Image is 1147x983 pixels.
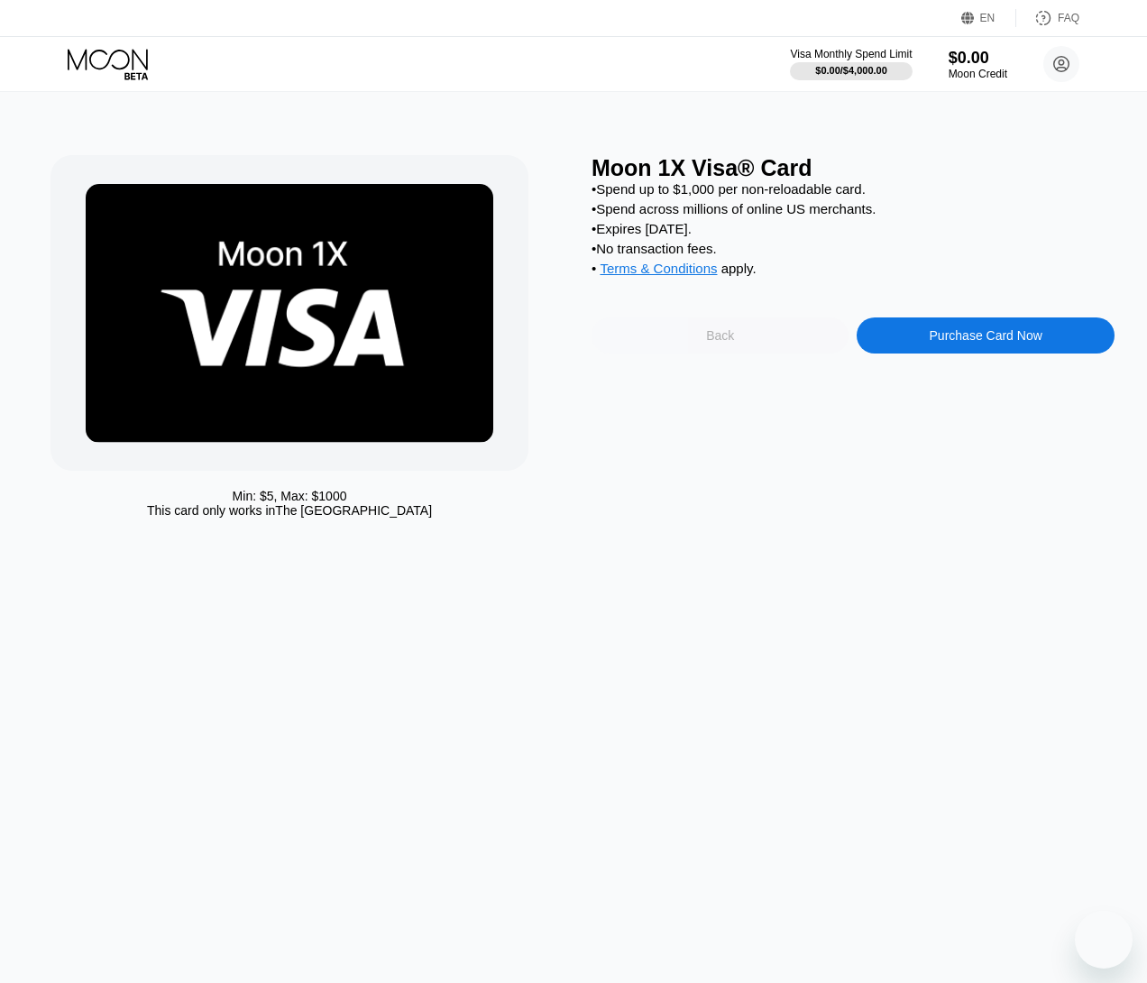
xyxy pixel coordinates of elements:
[930,328,1042,343] div: Purchase Card Now
[592,201,1115,216] div: • Spend across millions of online US merchants.
[233,489,347,503] div: Min: $ 5 , Max: $ 1000
[592,261,1115,280] div: • apply .
[815,65,887,76] div: $0.00 / $4,000.00
[857,317,1114,354] div: Purchase Card Now
[949,68,1007,80] div: Moon Credit
[949,49,1007,80] div: $0.00Moon Credit
[1058,12,1079,24] div: FAQ
[790,48,912,80] div: Visa Monthly Spend Limit$0.00/$4,000.00
[961,9,1016,27] div: EN
[592,181,1115,197] div: • Spend up to $1,000 per non-reloadable card.
[592,221,1115,236] div: • Expires [DATE].
[592,241,1115,256] div: • No transaction fees.
[949,49,1007,68] div: $0.00
[790,48,912,60] div: Visa Monthly Spend Limit
[1016,9,1079,27] div: FAQ
[600,261,717,280] div: Terms & Conditions
[980,12,996,24] div: EN
[592,317,849,354] div: Back
[147,503,432,518] div: This card only works in The [GEOGRAPHIC_DATA]
[600,261,717,276] span: Terms & Conditions
[592,155,1115,181] div: Moon 1X Visa® Card
[706,328,734,343] div: Back
[1075,911,1133,969] iframe: Button to launch messaging window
